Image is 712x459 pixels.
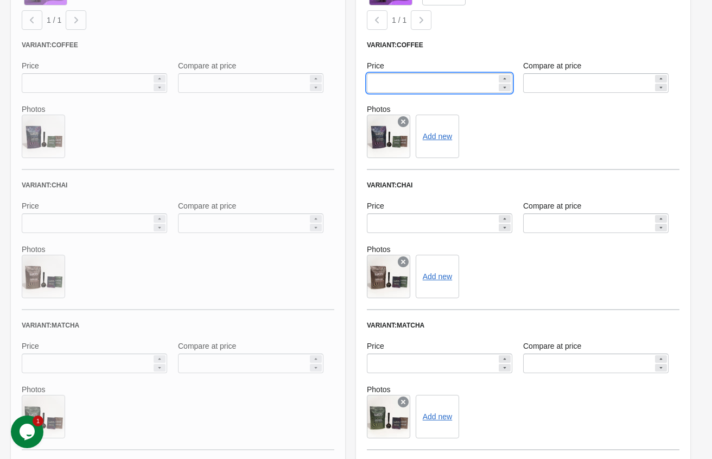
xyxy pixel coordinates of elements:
button: Add new [423,412,452,421]
label: Photos [367,244,679,255]
button: Add new [423,132,452,141]
label: Price [367,200,384,211]
label: Compare at price [523,341,581,351]
div: Variant: Matcha [367,321,679,330]
label: Compare at price [523,200,581,211]
label: Price [367,341,384,351]
div: Variant: Coffee [367,41,679,49]
span: 1 / 1 [47,16,61,24]
div: Variant: Chai [367,181,679,190]
label: Photos [367,384,679,395]
button: Add new [423,272,452,281]
label: Price [367,60,384,71]
iframe: chat widget [11,416,46,448]
span: 1 / 1 [392,16,406,24]
label: Photos [367,104,679,115]
label: Compare at price [523,60,581,71]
